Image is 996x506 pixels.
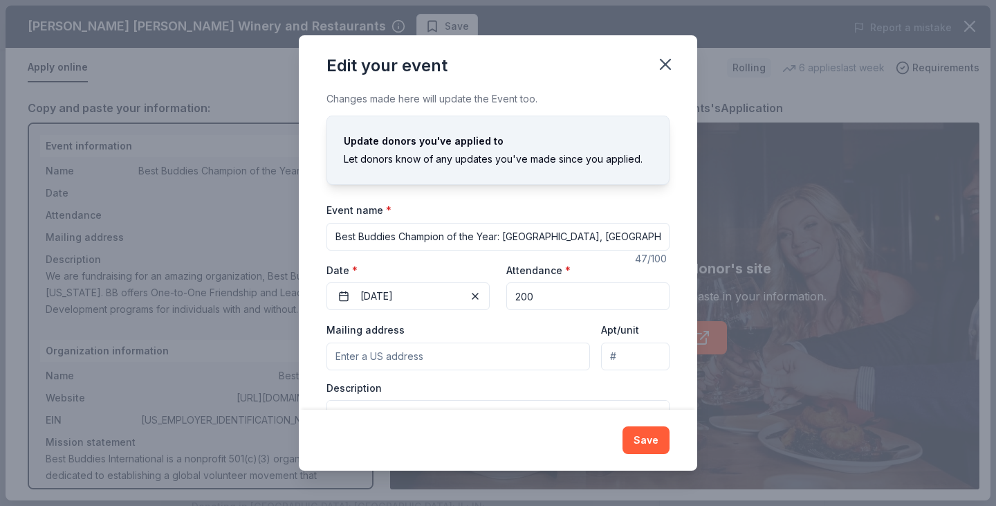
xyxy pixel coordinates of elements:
input: Enter a US address [326,343,590,370]
label: Apt/unit [601,323,639,337]
label: Mailing address [326,323,405,337]
label: Event name [326,204,391,217]
div: Update donors you've applied to [344,133,652,150]
div: 47 /100 [635,251,670,267]
label: Description [326,381,382,395]
div: Let donors know of any updates you've made since you applied. [344,151,652,168]
textarea: We are fundraising for an amazing organization, Best Buddies [US_STATE]. BB offers One-to-One Fri... [326,400,670,462]
label: Attendance [506,264,571,278]
div: Changes made here will update the Event too. [326,91,670,107]
div: Edit your event [326,55,448,77]
button: Save [622,426,670,454]
label: Date [326,264,490,278]
input: 20 [506,282,670,310]
input: Spring Fundraiser [326,223,670,251]
input: # [601,343,670,370]
button: [DATE] [326,282,490,310]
